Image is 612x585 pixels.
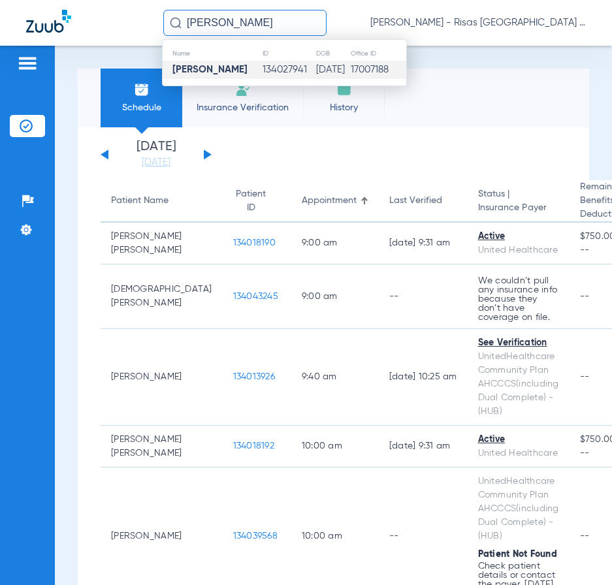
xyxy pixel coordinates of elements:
[101,264,223,329] td: [DEMOGRAPHIC_DATA][PERSON_NAME]
[111,194,169,208] div: Patient Name
[379,223,468,264] td: [DATE] 9:31 AM
[101,426,223,467] td: [PERSON_NAME] [PERSON_NAME]
[170,17,182,29] img: Search Icon
[336,82,352,97] img: History
[163,46,262,61] th: Name
[379,329,468,426] td: [DATE] 10:25 AM
[192,101,293,114] span: Insurance Verification
[117,156,195,169] a: [DATE]
[315,46,350,61] th: DOB
[17,55,38,71] img: hamburger-icon
[26,10,71,33] img: Zuub Logo
[478,447,559,460] div: United Healthcare
[233,238,276,247] span: 134018190
[389,194,457,208] div: Last Verified
[370,16,586,29] span: [PERSON_NAME] - Risas [GEOGRAPHIC_DATA] General
[262,61,315,79] td: 134027941
[313,101,375,114] span: History
[350,61,406,79] td: 17007188
[302,194,368,208] div: Appointment
[478,230,559,244] div: Active
[172,65,248,74] strong: [PERSON_NAME]
[291,264,379,329] td: 9:00 AM
[350,46,406,61] th: Office ID
[379,264,468,329] td: --
[478,475,559,543] div: UnitedHealthcare Community Plan AHCCCS(including Dual Complete) - (HUB)
[101,223,223,264] td: [PERSON_NAME] [PERSON_NAME]
[163,10,327,36] input: Search for patients
[478,276,559,322] p: We couldn’t pull any insurance info because they don’t have coverage on file.
[233,372,275,381] span: 134013926
[117,140,195,169] li: [DATE]
[101,329,223,426] td: [PERSON_NAME]
[478,550,557,559] span: Patient Not Found
[233,531,278,541] span: 134039568
[233,441,274,451] span: 134018192
[302,194,357,208] div: Appointment
[233,187,281,215] div: Patient ID
[478,350,559,419] div: UnitedHealthcare Community Plan AHCCCS(including Dual Complete) - (HUB)
[315,61,350,79] td: [DATE]
[478,336,559,350] div: See Verification
[379,426,468,467] td: [DATE] 9:31 AM
[291,223,379,264] td: 9:00 AM
[262,46,315,61] th: ID
[291,426,379,467] td: 10:00 AM
[478,201,559,215] span: Insurance Payer
[478,244,559,257] div: United Healthcare
[580,372,590,381] span: --
[134,82,150,97] img: Schedule
[389,194,442,208] div: Last Verified
[291,329,379,426] td: 9:40 AM
[235,82,251,97] img: Manual Insurance Verification
[580,292,590,301] span: --
[111,194,212,208] div: Patient Name
[547,522,612,585] iframe: Chat Widget
[110,101,172,114] span: Schedule
[478,433,559,447] div: Active
[468,180,570,223] th: Status |
[233,292,278,301] span: 134043245
[233,187,269,215] div: Patient ID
